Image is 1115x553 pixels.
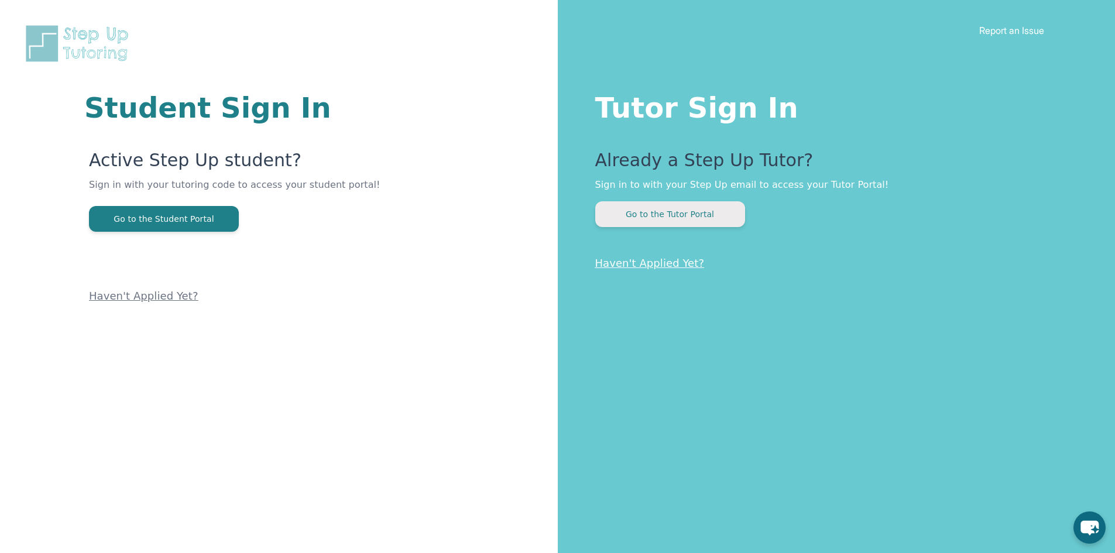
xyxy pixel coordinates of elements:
p: Already a Step Up Tutor? [595,150,1069,178]
h1: Student Sign In [84,94,417,122]
a: Go to the Student Portal [89,213,239,224]
img: Step Up Tutoring horizontal logo [23,23,136,64]
a: Haven't Applied Yet? [89,290,198,302]
h1: Tutor Sign In [595,89,1069,122]
button: Go to the Student Portal [89,206,239,232]
button: chat-button [1073,511,1106,544]
p: Sign in with your tutoring code to access your student portal! [89,178,417,206]
p: Active Step Up student? [89,150,417,178]
a: Report an Issue [979,25,1044,36]
a: Go to the Tutor Portal [595,208,745,219]
p: Sign in to with your Step Up email to access your Tutor Portal! [595,178,1069,192]
button: Go to the Tutor Portal [595,201,745,227]
a: Haven't Applied Yet? [595,257,705,269]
